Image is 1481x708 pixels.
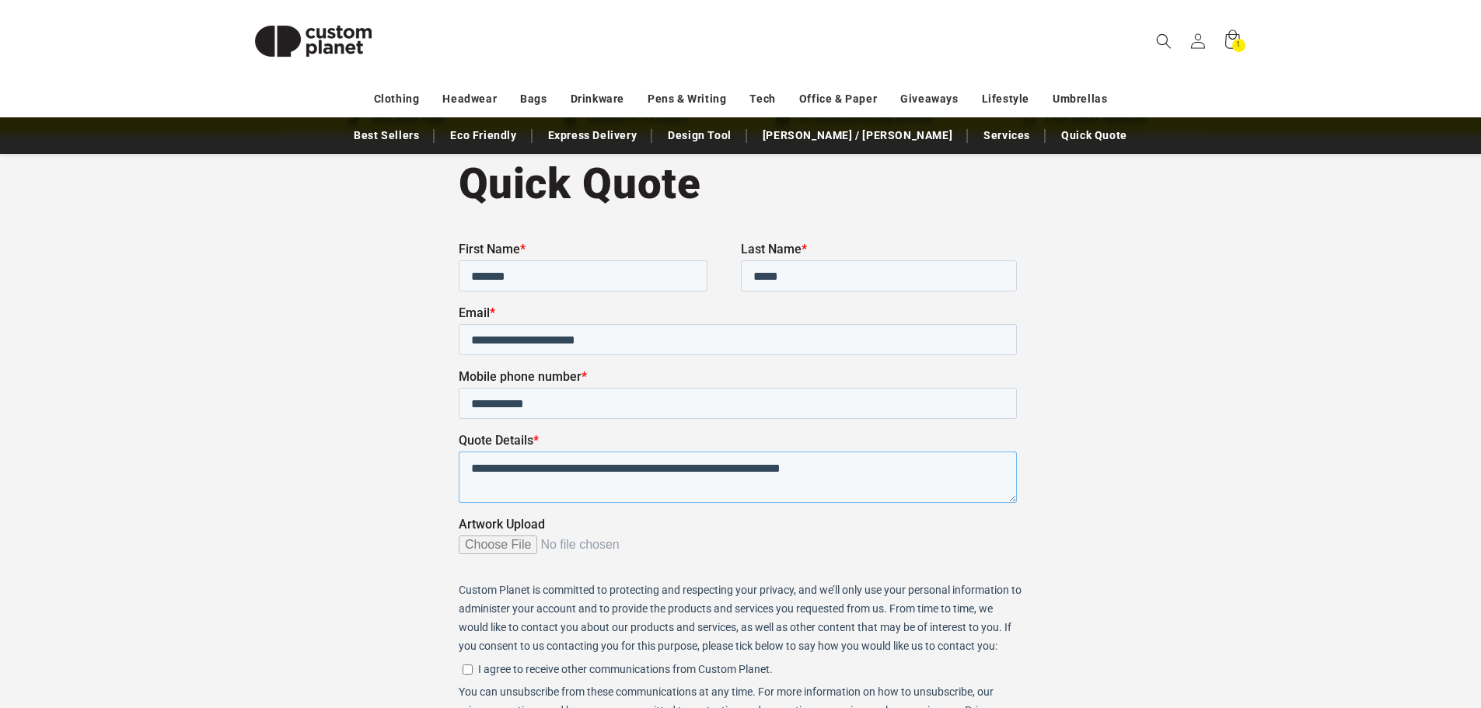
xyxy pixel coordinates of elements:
[374,85,420,113] a: Clothing
[900,85,958,113] a: Giveaways
[1147,24,1181,58] summary: Search
[1053,122,1135,149] a: Quick Quote
[976,122,1038,149] a: Services
[648,85,726,113] a: Pens & Writing
[442,85,497,113] a: Headwear
[799,85,877,113] a: Office & Paper
[1221,540,1481,708] iframe: Chat Widget
[982,85,1029,113] a: Lifestyle
[459,156,1023,211] h1: Quick Quote
[346,122,427,149] a: Best Sellers
[442,122,524,149] a: Eco Friendly
[520,85,547,113] a: Bags
[571,85,624,113] a: Drinkware
[540,122,645,149] a: Express Delivery
[1053,85,1107,113] a: Umbrellas
[755,122,960,149] a: [PERSON_NAME] / [PERSON_NAME]
[236,6,391,76] img: Custom Planet
[749,85,775,113] a: Tech
[1236,39,1241,52] span: 1
[660,122,739,149] a: Design Tool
